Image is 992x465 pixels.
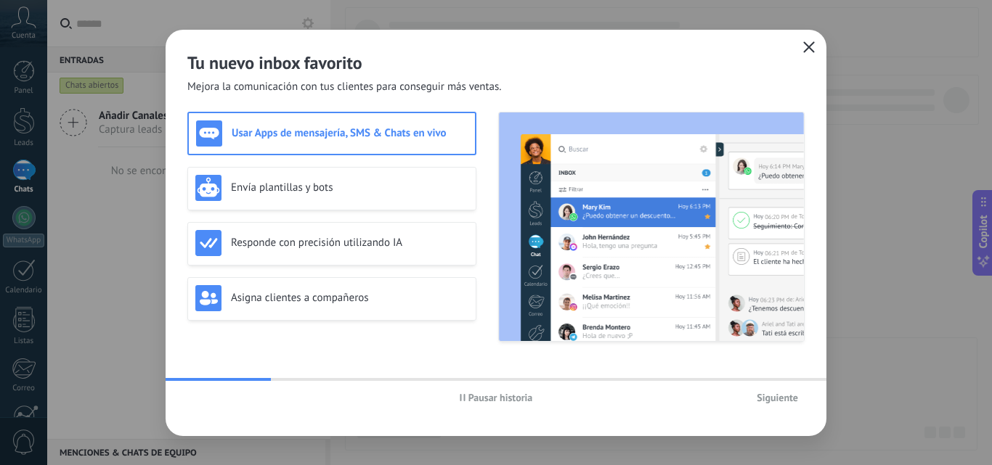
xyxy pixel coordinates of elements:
[187,52,805,74] h2: Tu nuevo inbox favorito
[232,126,468,140] h3: Usar Apps de mensajería, SMS & Chats en vivo
[468,392,533,403] span: Pausar historia
[757,392,798,403] span: Siguiente
[187,80,502,94] span: Mejora la comunicación con tus clientes para conseguir más ventas.
[750,387,805,408] button: Siguiente
[453,387,540,408] button: Pausar historia
[231,236,468,250] h3: Responde con precisión utilizando IA
[231,291,468,305] h3: Asigna clientes a compañeros
[231,181,468,194] h3: Envía plantillas y bots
